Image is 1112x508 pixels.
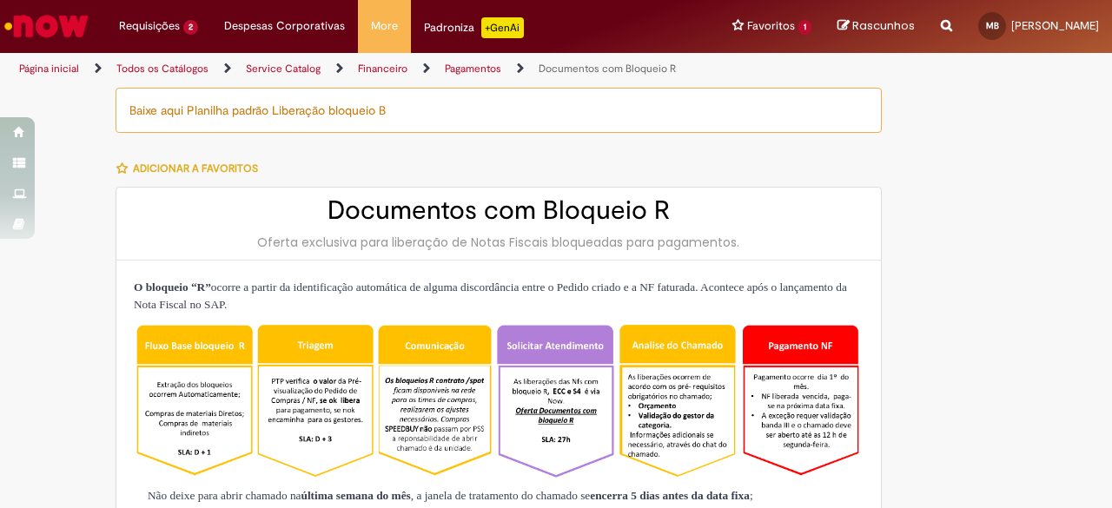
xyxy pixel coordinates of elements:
[134,196,864,225] h2: Documentos com Bloqueio R
[481,17,524,38] p: +GenAi
[358,62,407,76] a: Financeiro
[134,280,847,311] span: ocorre a partir da identificação automática de alguma discordância entre o Pedido criado e a NF f...
[134,280,211,294] strong: O bloqueio “R”
[119,17,180,35] span: Requisições
[134,489,753,502] span: Não deixe para abrir chamado na , a janela de tratamento do chamado se ;
[852,17,915,34] span: Rascunhos
[837,18,915,35] a: Rascunhos
[116,62,208,76] a: Todos os Catálogos
[13,53,728,85] ul: Trilhas de página
[19,62,79,76] a: Página inicial
[116,150,268,187] button: Adicionar a Favoritos
[2,9,91,43] img: ServiceNow
[371,17,398,35] span: More
[133,162,258,175] span: Adicionar a Favoritos
[445,62,501,76] a: Pagamentos
[246,62,321,76] a: Service Catalog
[301,489,411,502] strong: última semana do mês
[1011,18,1099,33] span: [PERSON_NAME]
[747,17,795,35] span: Favoritos
[590,489,750,502] strong: encerra 5 dias antes da data fixa
[116,88,882,133] div: Baixe aqui Planilha padrão Liberação bloqueio B
[539,62,676,76] a: Documentos com Bloqueio R
[986,20,999,31] span: MB
[798,20,811,35] span: 1
[424,17,524,38] div: Padroniza
[224,17,345,35] span: Despesas Corporativas
[183,20,198,35] span: 2
[134,488,148,505] img: sys_attachment.do
[134,234,864,251] div: Oferta exclusiva para liberação de Notas Fiscais bloqueadas para pagamentos.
